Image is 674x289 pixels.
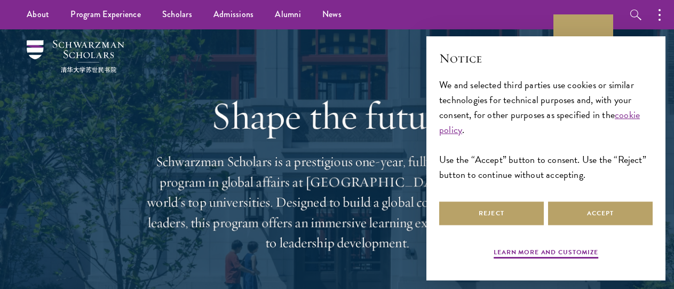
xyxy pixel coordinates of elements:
[553,14,613,74] a: Apply
[27,40,124,73] img: Schwarzman Scholars
[439,77,653,183] div: We and selected third parties use cookies or similar technologies for technical purposes and, wit...
[439,107,640,137] a: cookie policy
[548,201,653,225] button: Accept
[439,49,653,67] h2: Notice
[494,247,598,260] button: Learn more and customize
[439,201,544,225] button: Reject
[145,152,529,253] p: Schwarzman Scholars is a prestigious one-year, fully funded master’s program in global affairs at...
[145,93,529,138] h1: Shape the future.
